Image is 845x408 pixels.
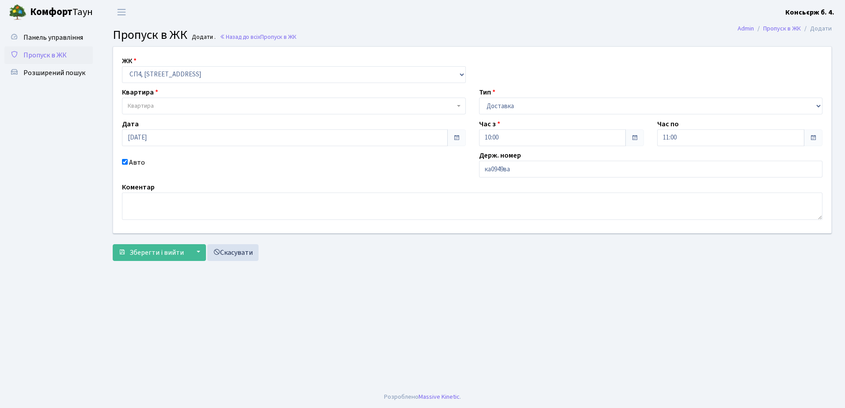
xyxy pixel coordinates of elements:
[122,56,137,66] label: ЖК
[220,33,297,41] a: Назад до всіхПропуск в ЖК
[763,24,801,33] a: Пропуск в ЖК
[657,119,679,129] label: Час по
[801,24,832,34] li: Додати
[207,244,259,261] a: Скасувати
[260,33,297,41] span: Пропуск в ЖК
[122,182,155,193] label: Коментар
[23,33,83,42] span: Панель управління
[122,119,139,129] label: Дата
[479,119,500,129] label: Час з
[30,5,93,20] span: Таун
[785,7,834,18] a: Консьєрж б. 4.
[190,34,216,41] small: Додати .
[479,161,823,178] input: АА1234АА
[128,102,154,110] span: Квартира
[113,26,187,44] span: Пропуск в ЖК
[129,157,145,168] label: Авто
[129,248,184,257] span: Зберегти і вийти
[110,5,133,19] button: Переключити навігацію
[419,392,460,401] a: Massive Kinetic
[122,87,158,98] label: Квартира
[4,29,93,46] a: Панель управління
[785,8,834,17] b: Консьєрж б. 4.
[30,5,72,19] b: Комфорт
[4,64,93,82] a: Розширений пошук
[479,150,521,161] label: Держ. номер
[23,68,85,78] span: Розширений пошук
[724,19,845,38] nav: breadcrumb
[23,50,67,60] span: Пропуск в ЖК
[738,24,754,33] a: Admin
[113,244,190,261] button: Зберегти і вийти
[384,392,461,402] div: Розроблено .
[479,87,495,98] label: Тип
[9,4,27,21] img: logo.png
[4,46,93,64] a: Пропуск в ЖК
